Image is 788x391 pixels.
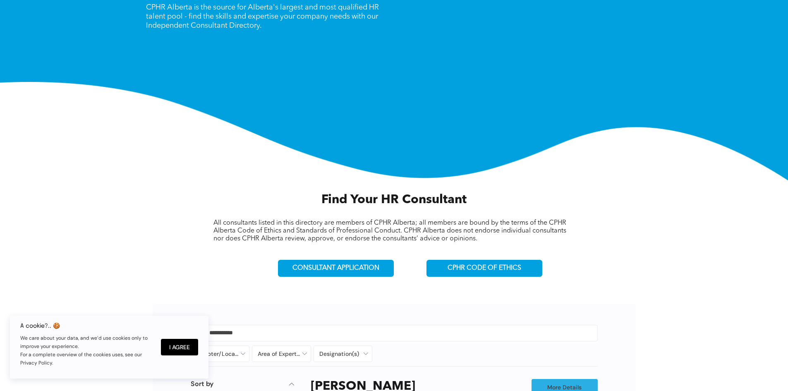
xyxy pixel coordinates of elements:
[20,322,153,329] h6: A cookie?.. 🍪
[278,260,394,277] a: CONSULTANT APPLICATION
[146,4,379,29] span: CPHR Alberta is the source for Alberta's largest and most qualified HR talent pool - find the ski...
[161,339,198,355] button: I Agree
[426,260,542,277] a: CPHR CODE OF ETHICS
[448,264,521,272] span: CPHR CODE OF ETHICS
[321,194,467,206] span: Find Your HR Consultant
[292,264,379,272] span: CONSULTANT APPLICATION
[20,334,153,367] p: We care about your data, and we’d use cookies only to improve your experience. For a complete ove...
[213,220,566,242] span: All consultants listed in this directory are members of CPHR Alberta; all members are bound by th...
[191,379,213,389] p: Sort by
